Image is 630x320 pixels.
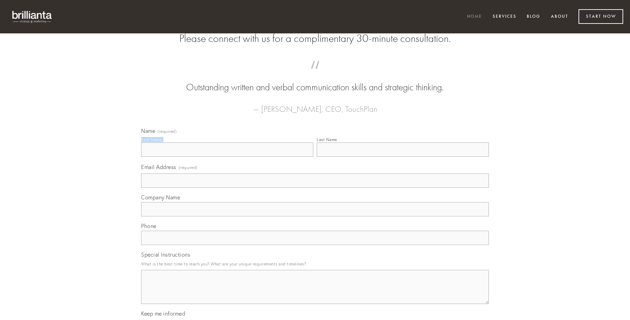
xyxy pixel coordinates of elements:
[141,223,156,229] span: Phone
[317,137,337,142] div: Last Name
[141,194,180,201] span: Company Name
[179,163,198,172] span: (required)
[141,251,190,258] span: Special Instructions
[522,11,545,22] a: Blog
[152,67,478,81] span: “
[579,9,623,24] a: Start Now
[141,137,162,142] div: First Name
[463,11,486,22] a: Home
[141,259,489,269] p: What is the best time to reach you? What are your unique requirements and timelines?
[157,129,177,134] span: (required)
[141,127,155,134] span: Name
[152,67,478,94] blockquote: Outstanding written and verbal communication skills and strategic thinking.
[141,310,185,317] span: Keep me informed
[141,32,489,45] h2: Please connect with us for a complimentary 30-minute consultation.
[152,94,478,116] figcaption: — [PERSON_NAME], CEO, TouchPlan
[141,164,176,170] span: Email Address
[488,11,521,22] a: Services
[7,7,58,27] img: brillianta - research, strategy, marketing
[546,11,573,22] a: About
